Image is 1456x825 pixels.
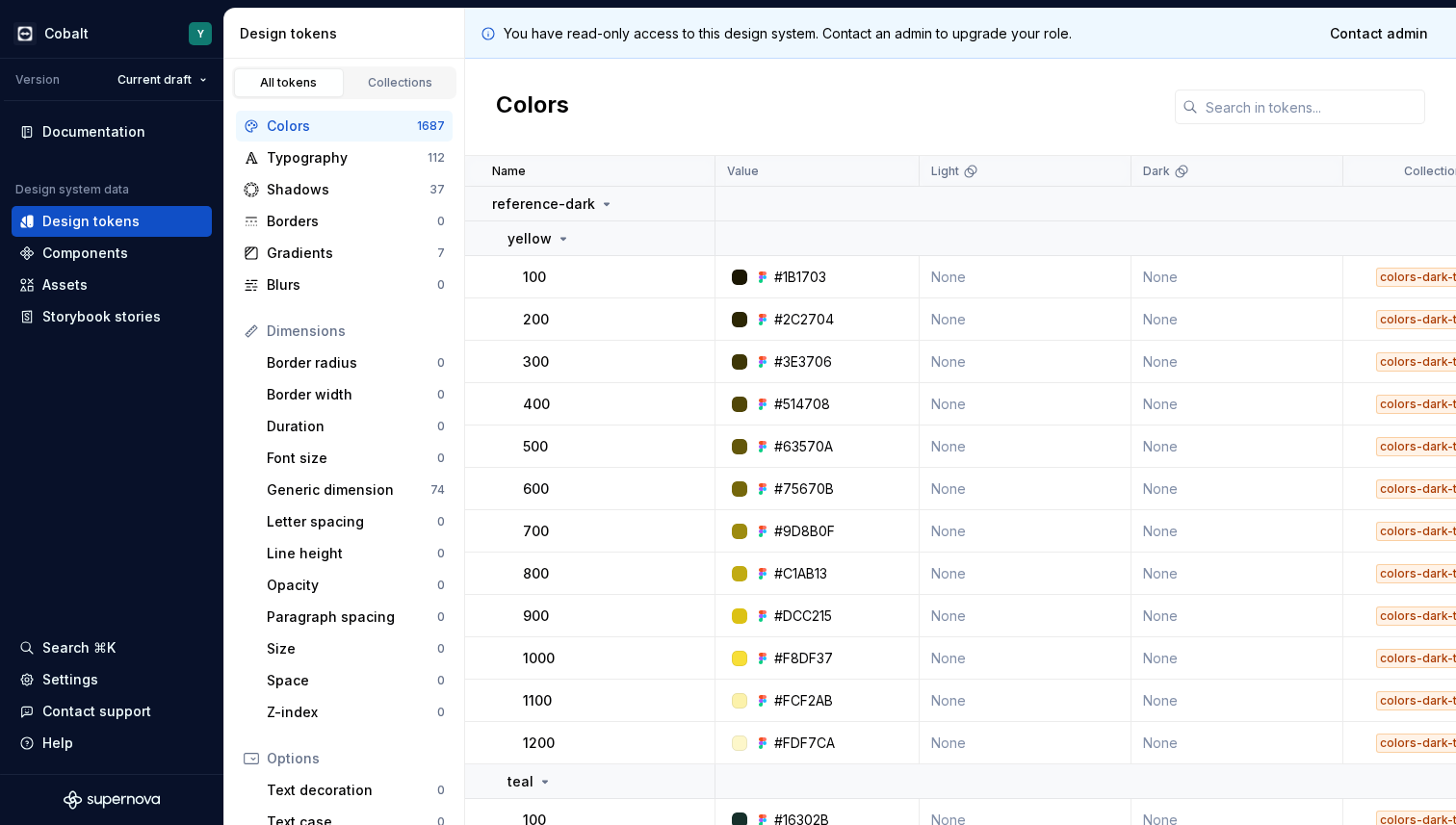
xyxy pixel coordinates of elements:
div: Design tokens [42,212,140,231]
td: None [920,341,1131,383]
a: Design tokens [12,206,212,237]
div: Options [267,749,445,768]
div: 0 [437,578,445,593]
td: None [920,468,1131,510]
div: #F8DF37 [774,649,833,668]
p: 500 [523,437,548,456]
div: Blurs [267,275,437,295]
div: Assets [42,275,88,295]
a: Font size0 [259,443,453,474]
a: Supernova Logo [64,790,160,810]
div: 0 [437,355,445,371]
td: None [1131,680,1343,722]
div: Borders [267,212,437,231]
div: Settings [42,670,98,689]
a: Line height0 [259,538,453,569]
a: Generic dimension74 [259,475,453,505]
span: Current draft [117,72,192,88]
p: 300 [523,352,549,372]
td: None [920,553,1131,595]
div: Design tokens [240,24,456,43]
div: Typography [267,148,428,168]
a: Colors1687 [236,111,453,142]
div: Z-index [267,703,437,722]
a: Contact admin [1317,16,1441,51]
div: #75670B [774,479,834,499]
td: None [920,298,1131,341]
p: 1100 [523,691,552,710]
td: None [1131,637,1343,680]
a: Assets [12,270,212,300]
td: None [1131,256,1343,298]
td: None [920,425,1131,468]
a: Borders0 [236,206,453,237]
div: #2C2704 [774,310,834,329]
input: Search in tokens... [1198,90,1425,124]
div: Text decoration [267,781,437,800]
div: Search ⌘K [42,638,116,657]
div: Dimensions [267,322,445,341]
div: 0 [437,705,445,720]
div: Opacity [267,576,437,595]
a: Space0 [259,665,453,696]
a: Opacity0 [259,570,453,601]
a: Documentation [12,116,212,147]
td: None [920,595,1131,637]
p: Value [727,164,759,179]
p: Dark [1143,164,1170,179]
div: 0 [437,214,445,229]
div: #1B1703 [774,268,826,287]
p: 1000 [523,649,555,668]
div: Collections [352,75,449,90]
p: 100 [523,268,546,287]
td: None [920,637,1131,680]
div: Storybook stories [42,307,161,326]
div: #FCF2AB [774,691,833,710]
td: None [1131,510,1343,553]
div: 1687 [417,118,445,134]
div: Size [267,639,437,658]
button: Current draft [109,66,216,93]
p: yellow [507,229,552,248]
div: 0 [437,641,445,657]
div: Paragraph spacing [267,607,437,627]
span: Contact admin [1330,24,1428,43]
div: #FDF7CA [774,734,835,753]
div: 0 [437,451,445,466]
td: None [1131,553,1343,595]
div: Help [42,734,73,753]
div: #DCC215 [774,606,832,626]
a: Size0 [259,633,453,664]
a: Components [12,238,212,269]
td: None [1131,722,1343,764]
a: Shadows37 [236,174,453,205]
td: None [920,383,1131,425]
button: CobaltY [4,13,220,54]
div: 0 [437,673,445,688]
div: Letter spacing [267,512,437,531]
td: None [920,256,1131,298]
div: 0 [437,783,445,798]
p: 700 [523,522,549,541]
div: Border radius [267,353,437,373]
td: None [920,510,1131,553]
td: None [920,722,1131,764]
a: Settings [12,664,212,695]
h2: Colors [496,90,569,124]
div: 7 [437,245,445,261]
p: 400 [523,395,550,414]
td: None [1131,341,1343,383]
p: 800 [523,564,549,583]
div: 0 [437,277,445,293]
button: Contact support [12,696,212,727]
div: Cobalt [44,24,89,43]
div: Components [42,244,128,263]
div: Generic dimension [267,480,430,500]
button: Search ⌘K [12,632,212,663]
a: Duration0 [259,411,453,442]
a: Typography112 [236,142,453,173]
td: None [1131,595,1343,637]
div: Border width [267,385,437,404]
p: 200 [523,310,549,329]
p: Light [931,164,959,179]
